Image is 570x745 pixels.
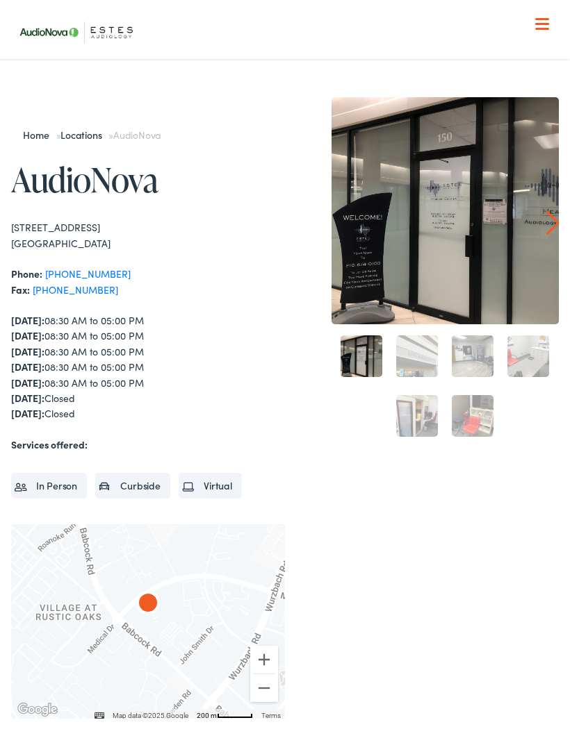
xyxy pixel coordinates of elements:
div: AudioNova [126,583,170,627]
strong: Fax: [11,283,30,296]
li: Virtual [179,473,242,498]
a: Next [546,210,559,235]
a: 6 [452,395,494,437]
a: 5 [396,395,438,437]
button: Zoom in [250,646,278,673]
a: 2 [396,335,438,377]
span: 200 m [197,712,217,719]
a: [PHONE_NUMBER] [33,283,118,296]
li: Curbside [95,473,170,498]
strong: [DATE]: [11,328,44,342]
button: Zoom out [250,674,278,702]
strong: Services offered: [11,437,88,451]
a: 3 [452,335,494,377]
strong: [DATE]: [11,376,44,390]
strong: [DATE]: [11,391,44,405]
a: [PHONE_NUMBER] [45,267,131,281]
div: [STREET_ADDRESS] [GEOGRAPHIC_DATA] [11,219,285,251]
a: What We Offer [22,56,558,99]
a: 1 [341,335,382,377]
a: 4 [507,335,549,377]
span: AudioNova [113,128,161,142]
a: Locations [60,128,108,142]
strong: [DATE]: [11,360,44,374]
button: Keyboard shortcuts [95,711,104,721]
li: In Person [11,473,87,498]
h1: AudioNova [11,161,285,198]
div: 08:30 AM to 05:00 PM 08:30 AM to 05:00 PM 08:30 AM to 05:00 PM 08:30 AM to 05:00 PM 08:30 AM to 0... [11,312,285,421]
span: » » [23,128,161,142]
a: Home [23,128,56,142]
strong: [DATE]: [11,344,44,358]
button: Map Scale: 200 m per 48 pixels [193,709,257,719]
strong: Phone: [11,267,42,281]
span: Map data ©2025 Google [113,712,188,719]
a: Open this area in Google Maps (opens a new window) [15,701,60,719]
a: Terms (opens in new tab) [261,712,281,719]
strong: [DATE]: [11,313,44,327]
strong: [DATE]: [11,406,44,420]
img: Google [15,701,60,719]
